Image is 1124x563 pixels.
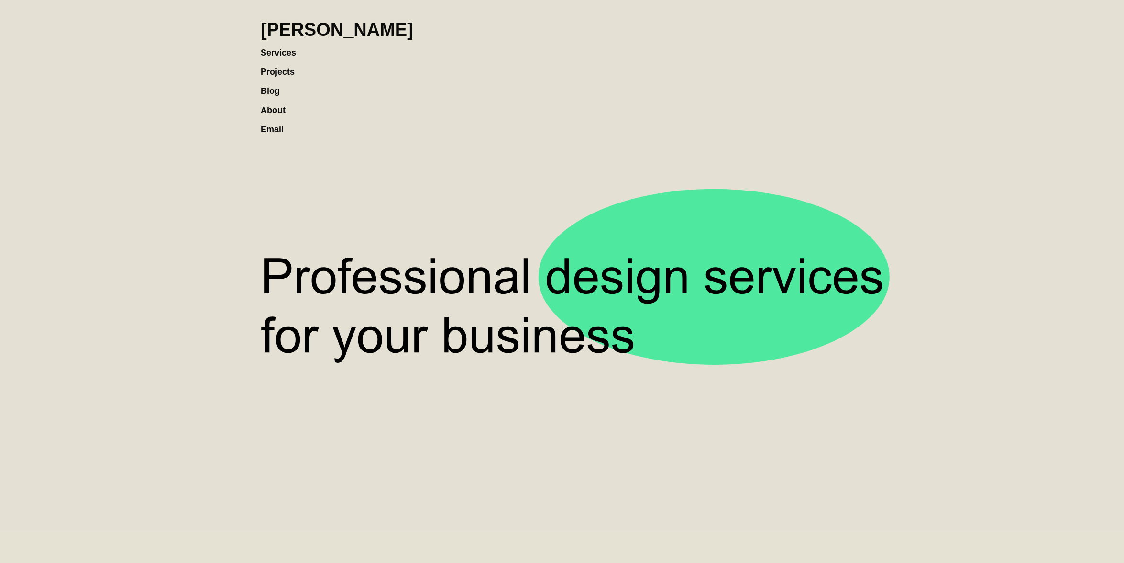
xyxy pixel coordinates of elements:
[309,552,815,562] p: ‍
[261,19,413,40] h1: [PERSON_NAME]
[309,538,815,548] p: ‍
[261,115,293,134] a: Email
[261,77,289,96] a: Blog
[261,57,304,77] a: Projects
[261,38,306,57] a: Services
[261,96,295,115] a: About
[261,10,413,40] a: home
